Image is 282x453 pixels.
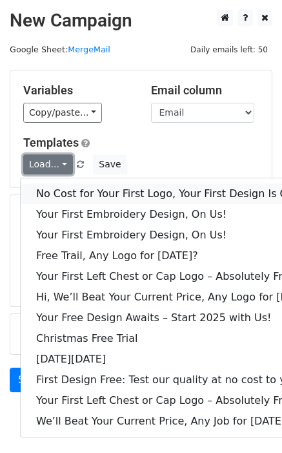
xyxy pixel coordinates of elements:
a: Load... [23,154,73,174]
a: Send [10,368,52,392]
small: Google Sheet: [10,45,110,54]
a: MergeMail [68,45,110,54]
a: Copy/paste... [23,103,102,123]
h5: Variables [23,83,132,98]
h5: Email column [151,83,259,98]
span: Daily emails left: 50 [186,43,272,57]
h2: New Campaign [10,10,272,32]
a: Daily emails left: 50 [186,45,272,54]
button: Save [93,154,126,174]
a: Templates [23,136,79,149]
iframe: Chat Widget [217,391,282,453]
